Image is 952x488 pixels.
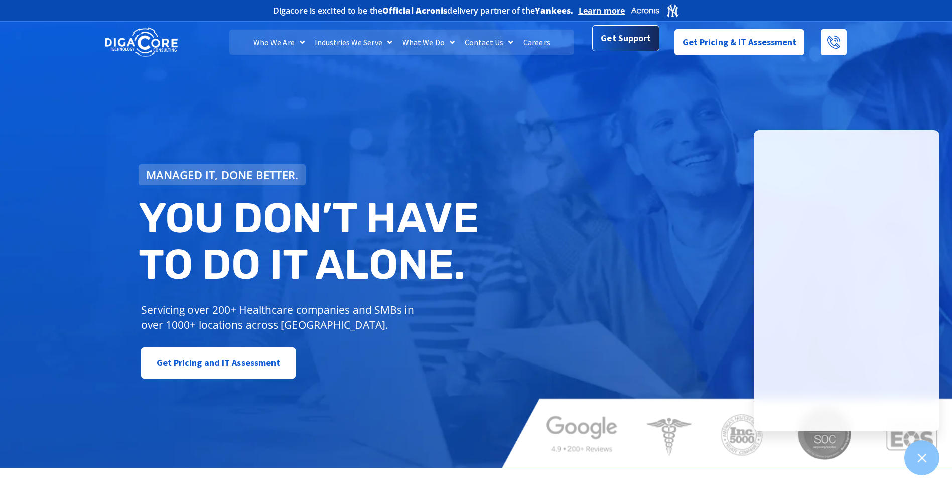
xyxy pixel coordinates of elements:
[397,30,460,55] a: What We Do
[518,30,555,55] a: Careers
[229,30,574,55] nav: Menu
[141,302,422,332] p: Servicing over 200+ Healthcare companies and SMBs in over 1000+ locations across [GEOGRAPHIC_DATA].
[273,7,574,15] h2: Digacore is excited to be the delivery partner of the
[754,130,939,431] iframe: Chatgenie Messenger
[157,353,281,373] span: Get Pricing and IT Assessment
[382,5,448,16] b: Official Acronis
[683,32,797,52] span: Get Pricing & IT Assessment
[248,30,310,55] a: Who We Are
[139,195,484,287] h2: You don’t have to do IT alone.
[592,25,659,51] a: Get Support
[601,28,651,48] span: Get Support
[139,164,306,185] a: Managed IT, done better.
[460,30,518,55] a: Contact Us
[141,347,296,379] a: Get Pricing and IT Assessment
[674,29,805,55] a: Get Pricing & IT Assessment
[535,5,574,16] b: Yankees.
[579,6,625,16] a: Learn more
[146,169,299,180] span: Managed IT, done better.
[105,27,178,58] img: DigaCore Technology Consulting
[630,3,679,18] img: Acronis
[310,30,397,55] a: Industries We Serve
